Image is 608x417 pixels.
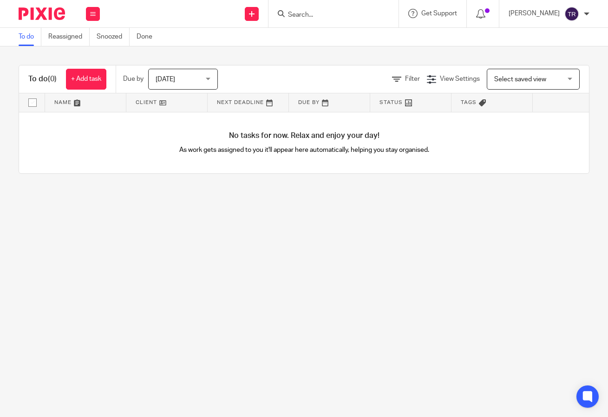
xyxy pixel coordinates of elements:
[287,11,371,20] input: Search
[28,74,57,84] h1: To do
[19,131,589,141] h4: No tasks for now. Relax and enjoy your day!
[162,145,447,155] p: As work gets assigned to you it'll appear here automatically, helping you stay organised.
[97,28,130,46] a: Snoozed
[48,75,57,83] span: (0)
[509,9,560,18] p: [PERSON_NAME]
[461,100,477,105] span: Tags
[156,76,175,83] span: [DATE]
[421,10,457,17] span: Get Support
[564,7,579,21] img: svg%3E
[19,28,41,46] a: To do
[123,74,144,84] p: Due by
[494,76,546,83] span: Select saved view
[405,76,420,82] span: Filter
[19,7,65,20] img: Pixie
[66,69,106,90] a: + Add task
[440,76,480,82] span: View Settings
[48,28,90,46] a: Reassigned
[137,28,159,46] a: Done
